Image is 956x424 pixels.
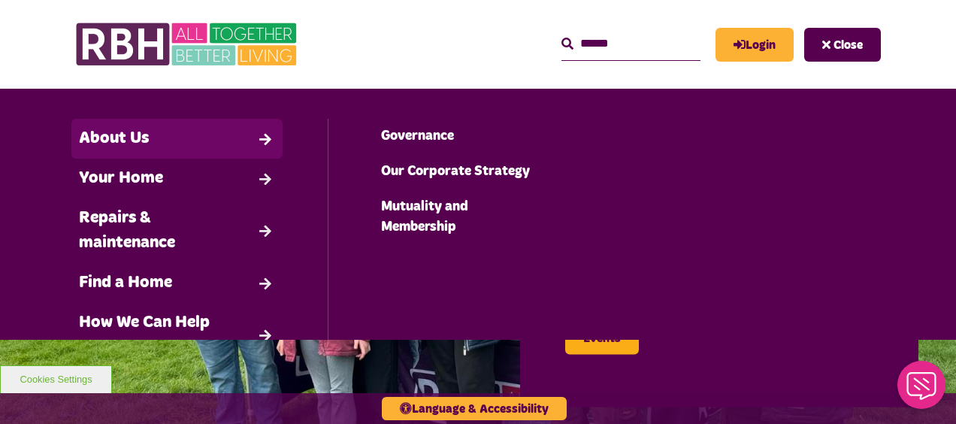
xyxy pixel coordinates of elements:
a: Our Corporate Strategy [374,154,584,189]
iframe: Netcall Web Assistant for live chat [888,356,956,424]
a: How We Can Help You [71,303,283,368]
a: MyRBH [715,28,794,62]
a: Mutuality and Membership [374,189,584,245]
a: About Us [71,119,283,159]
a: Find a Home [71,263,283,303]
a: Your Home [71,159,283,198]
img: RBH [75,15,301,74]
a: Events [565,321,639,354]
a: Repairs & maintenance [71,198,283,263]
button: Navigation [804,28,881,62]
span: Close [833,39,863,51]
a: Governance [374,119,584,154]
button: Language & Accessibility [382,397,567,420]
